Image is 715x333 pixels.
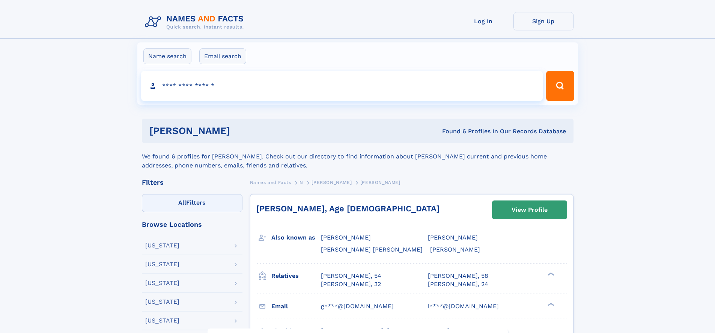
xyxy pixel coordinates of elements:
[321,246,423,253] span: [PERSON_NAME] [PERSON_NAME]
[546,271,555,276] div: ❯
[145,243,179,249] div: [US_STATE]
[336,127,566,136] div: Found 6 Profiles In Our Records Database
[142,194,242,212] label: Filters
[142,143,574,170] div: We found 6 profiles for [PERSON_NAME]. Check out our directory to find information about [PERSON_...
[145,261,179,267] div: [US_STATE]
[142,12,250,32] img: Logo Names and Facts
[321,272,381,280] a: [PERSON_NAME], 54
[141,71,543,101] input: search input
[145,280,179,286] div: [US_STATE]
[430,246,480,253] span: [PERSON_NAME]
[250,178,291,187] a: Names and Facts
[428,272,488,280] a: [PERSON_NAME], 58
[271,231,321,244] h3: Also known as
[300,178,303,187] a: N
[428,234,478,241] span: [PERSON_NAME]
[271,270,321,282] h3: Relatives
[312,180,352,185] span: [PERSON_NAME]
[312,178,352,187] a: [PERSON_NAME]
[145,299,179,305] div: [US_STATE]
[512,201,548,218] div: View Profile
[145,318,179,324] div: [US_STATE]
[513,12,574,30] a: Sign Up
[546,302,555,307] div: ❯
[142,221,242,228] div: Browse Locations
[321,234,371,241] span: [PERSON_NAME]
[149,126,336,136] h1: [PERSON_NAME]
[143,48,191,64] label: Name search
[321,280,381,288] a: [PERSON_NAME], 32
[300,180,303,185] span: N
[360,180,400,185] span: [PERSON_NAME]
[199,48,246,64] label: Email search
[178,199,186,206] span: All
[142,179,242,186] div: Filters
[428,280,488,288] a: [PERSON_NAME], 24
[271,300,321,313] h3: Email
[492,201,567,219] a: View Profile
[546,71,574,101] button: Search Button
[256,204,440,213] a: [PERSON_NAME], Age [DEMOGRAPHIC_DATA]
[453,12,513,30] a: Log In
